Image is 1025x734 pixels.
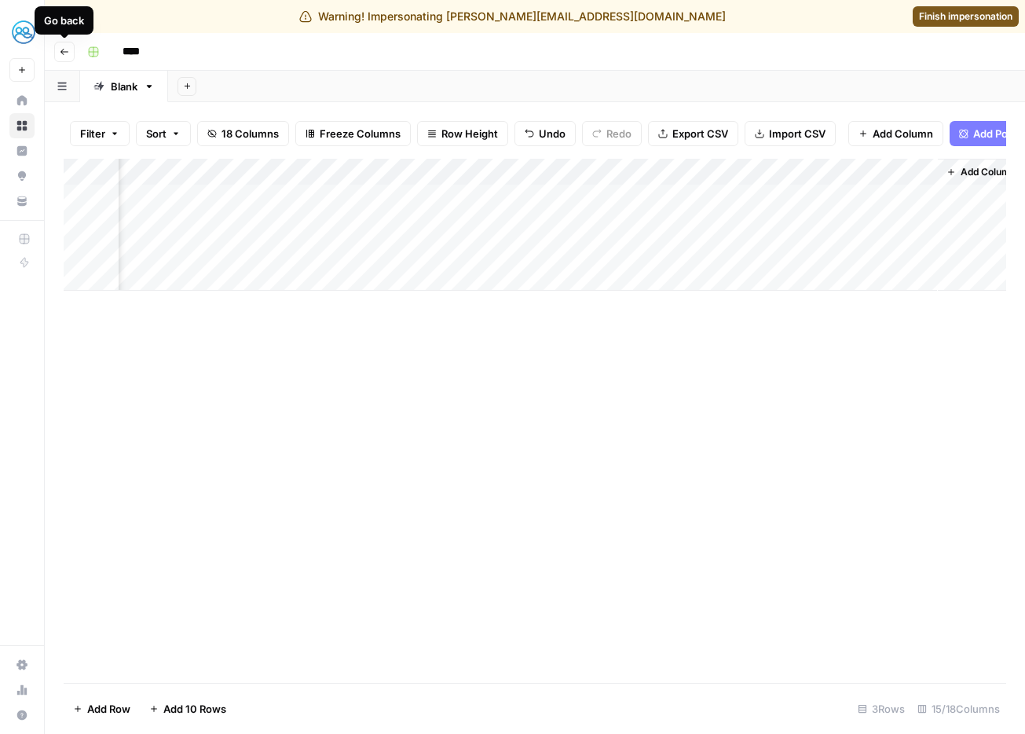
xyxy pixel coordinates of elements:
a: Settings [9,652,35,677]
div: Blank [111,79,137,94]
span: Filter [80,126,105,141]
div: Warning! Impersonating [PERSON_NAME][EMAIL_ADDRESS][DOMAIN_NAME] [299,9,726,24]
button: Add Row [64,696,140,721]
a: Home [9,88,35,113]
button: Undo [514,121,576,146]
button: Workspace: MyHealthTeam [9,13,35,52]
button: Freeze Columns [295,121,411,146]
a: Opportunities [9,163,35,189]
div: 3 Rows [851,696,911,721]
a: Usage [9,677,35,703]
button: Row Height [417,121,508,146]
span: 18 Columns [221,126,279,141]
span: Row Height [441,126,498,141]
button: Import CSV [745,121,836,146]
button: Add Column [940,162,1022,182]
button: 18 Columns [197,121,289,146]
span: Add 10 Rows [163,701,226,717]
span: Sort [146,126,167,141]
a: Your Data [9,189,35,214]
span: Add Column [961,165,1016,179]
span: Freeze Columns [320,126,401,141]
button: Add Column [848,121,943,146]
span: Export CSV [672,126,728,141]
a: Finish impersonation [913,6,1019,27]
a: Blank [80,71,168,102]
span: Add Column [873,126,933,141]
span: Add Row [87,701,130,717]
button: Filter [70,121,130,146]
button: Sort [136,121,191,146]
span: Finish impersonation [919,9,1012,24]
div: Go back [44,13,84,28]
button: Add 10 Rows [140,696,236,721]
a: Browse [9,113,35,138]
span: Redo [606,126,631,141]
div: 15/18 Columns [911,696,1006,721]
button: Help + Support [9,703,35,728]
button: Export CSV [648,121,738,146]
span: Undo [539,126,566,141]
span: Import CSV [769,126,825,141]
button: Redo [582,121,642,146]
a: Insights [9,138,35,163]
img: MyHealthTeam Logo [9,18,38,46]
